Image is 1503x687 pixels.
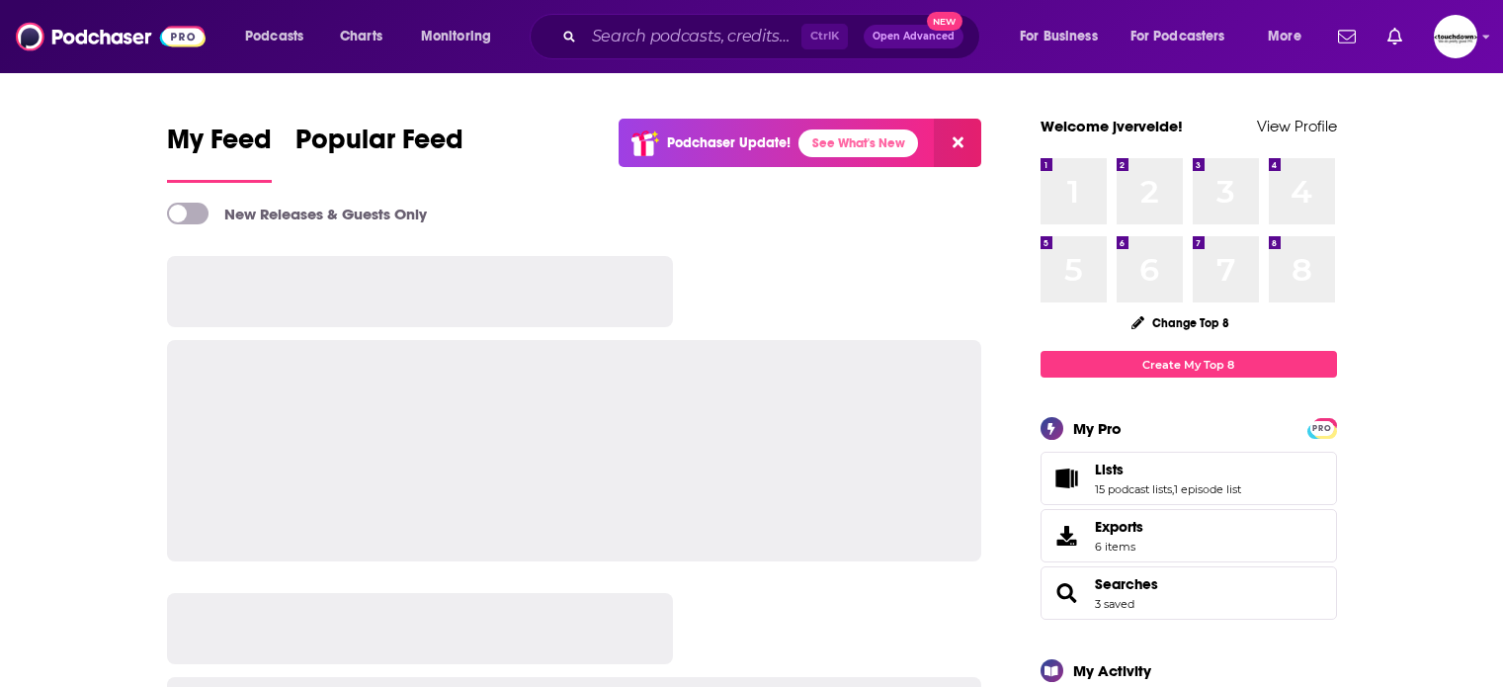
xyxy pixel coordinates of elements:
button: open menu [1118,21,1254,52]
span: PRO [1310,421,1334,436]
span: My Feed [167,123,272,168]
span: Logged in as jvervelde [1434,15,1477,58]
span: Monitoring [421,23,491,50]
button: open menu [231,21,329,52]
span: Exports [1095,518,1143,536]
a: Searches [1095,575,1158,593]
button: Change Top 8 [1120,310,1242,335]
button: open menu [407,21,517,52]
button: Show profile menu [1434,15,1477,58]
a: Popular Feed [295,123,463,183]
span: Popular Feed [295,123,463,168]
span: New [927,12,962,31]
a: 15 podcast lists [1095,482,1172,496]
div: My Pro [1073,419,1122,438]
span: Searches [1041,566,1337,620]
a: See What's New [798,129,918,157]
span: More [1268,23,1301,50]
a: Show notifications dropdown [1379,20,1410,53]
a: PRO [1310,420,1334,435]
a: Lists [1047,465,1087,492]
button: Open AdvancedNew [864,25,963,48]
a: View Profile [1257,117,1337,135]
input: Search podcasts, credits, & more... [584,21,801,52]
a: Charts [327,21,394,52]
button: open menu [1006,21,1123,52]
span: For Business [1020,23,1098,50]
a: Welcome jvervelde! [1041,117,1183,135]
img: Podchaser - Follow, Share and Rate Podcasts [16,18,206,55]
a: Exports [1041,509,1337,562]
span: 6 items [1095,540,1143,554]
a: Searches [1047,579,1087,607]
div: Search podcasts, credits, & more... [548,14,999,59]
a: 3 saved [1095,597,1134,611]
span: Lists [1095,461,1124,478]
img: User Profile [1434,15,1477,58]
p: Podchaser Update! [667,134,791,151]
span: For Podcasters [1130,23,1225,50]
span: Exports [1047,522,1087,550]
a: Lists [1095,461,1241,478]
span: Lists [1041,452,1337,505]
span: Ctrl K [801,24,848,49]
a: 1 episode list [1174,482,1241,496]
span: Podcasts [245,23,303,50]
a: My Feed [167,123,272,183]
button: open menu [1254,21,1326,52]
a: Show notifications dropdown [1330,20,1364,53]
div: My Activity [1073,661,1151,680]
span: Open Advanced [873,32,955,42]
span: , [1172,482,1174,496]
a: Create My Top 8 [1041,351,1337,378]
a: New Releases & Guests Only [167,203,427,224]
span: Charts [340,23,382,50]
